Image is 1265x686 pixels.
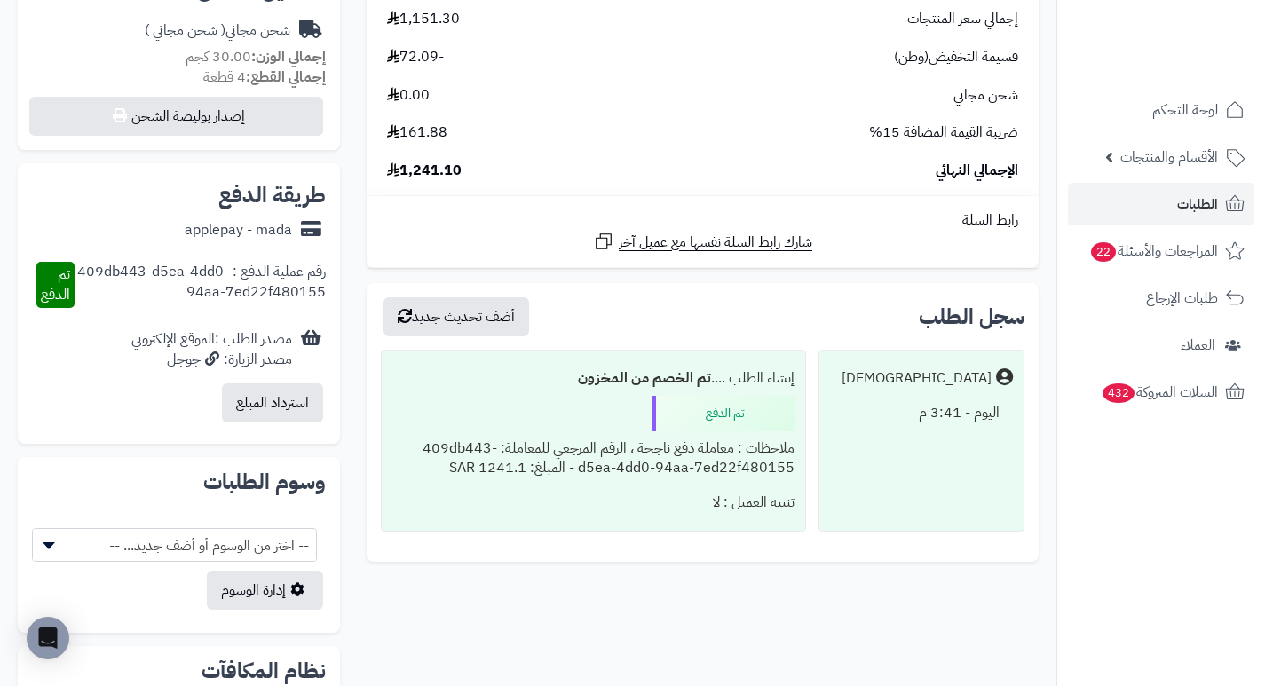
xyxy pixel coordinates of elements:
[222,383,323,422] button: استرداد المبلغ
[27,617,69,659] div: Open Intercom Messenger
[131,329,292,370] div: مصدر الطلب :الموقع الإلكتروني
[75,262,326,308] div: رقم عملية الدفع : 409db443-d5ea-4dd0-94aa-7ed22f480155
[32,660,326,682] h2: نظام المكافآت
[1068,230,1254,272] a: المراجعات والأسئلة22
[1068,89,1254,131] a: لوحة التحكم
[145,20,225,41] span: ( شحن مجاني )
[593,231,812,253] a: شارك رابط السلة نفسها مع عميل آخر
[33,529,316,563] span: -- اختر من الوسوم أو أضف جديد... --
[246,67,326,88] strong: إجمالي القطع:
[207,571,323,610] a: إدارة الوسوم
[953,85,1018,106] span: شحن مجاني
[145,20,290,41] div: شحن مجاني
[1068,183,1254,225] a: الطلبات
[185,220,292,240] div: applepay - mada
[1068,277,1254,319] a: طلبات الإرجاع
[578,367,711,389] b: تم الخصم من المخزون
[32,471,326,493] h2: وسوم الطلبات
[919,306,1024,327] h3: سجل الطلب
[218,185,326,206] h2: طريقة الدفع
[869,122,1018,143] span: ضريبة القيمة المضافة 15%
[1146,286,1218,311] span: طلبات الإرجاع
[131,350,292,370] div: مصدر الزيارة: جوجل
[387,122,447,143] span: 161.88
[392,361,794,396] div: إنشاء الطلب ....
[251,46,326,67] strong: إجمالي الوزن:
[186,46,326,67] small: 30.00 كجم
[842,368,992,389] div: [DEMOGRAPHIC_DATA]
[1181,333,1215,358] span: العملاء
[652,396,795,431] div: تم الدفع
[936,161,1018,181] span: الإجمالي النهائي
[1068,324,1254,367] a: العملاء
[392,485,794,520] div: تنبيه العميل : لا
[1089,239,1218,264] span: المراجعات والأسئلة
[392,431,794,486] div: ملاحظات : معاملة دفع ناجحة ، الرقم المرجعي للمعاملة: 409db443-d5ea-4dd0-94aa-7ed22f480155 - المبل...
[41,264,70,305] span: تم الدفع
[1101,380,1218,405] span: السلات المتروكة
[1103,383,1135,403] span: 432
[1177,192,1218,217] span: الطلبات
[29,97,323,136] button: إصدار بوليصة الشحن
[387,85,430,106] span: 0.00
[1152,98,1218,122] span: لوحة التحكم
[387,9,460,29] span: 1,151.30
[387,161,462,181] span: 1,241.10
[203,67,326,88] small: 4 قطعة
[1068,371,1254,414] a: السلات المتروكة432
[894,47,1018,67] span: قسيمة التخفيض(وطن)
[383,297,529,336] button: أضف تحديث جديد
[619,233,812,253] span: شارك رابط السلة نفسها مع عميل آخر
[1120,145,1218,170] span: الأقسام والمنتجات
[32,528,317,562] span: -- اختر من الوسوم أو أضف جديد... --
[387,47,444,67] span: -72.09
[374,210,1032,231] div: رابط السلة
[830,396,1013,430] div: اليوم - 3:41 م
[1091,242,1116,262] span: 22
[907,9,1018,29] span: إجمالي سعر المنتجات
